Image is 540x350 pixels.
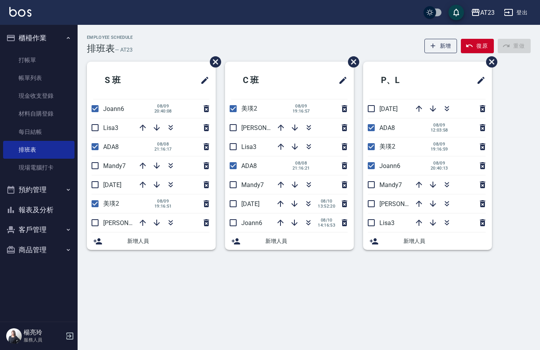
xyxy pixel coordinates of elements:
span: 08/09 [292,104,310,109]
div: AT23 [480,8,495,17]
span: 刪除班表 [342,50,360,73]
span: [DATE] [103,181,121,189]
span: 新增人員 [403,237,486,245]
span: 刪除班表 [480,50,498,73]
span: 新增人員 [127,237,209,245]
span: ADA8 [241,162,257,170]
a: 打帳單 [3,51,74,69]
span: 美瑛2 [241,105,257,112]
span: ADA8 [379,124,395,132]
button: 櫃檯作業 [3,28,74,48]
h2: P、L [369,66,441,94]
span: 08/10 [318,199,335,204]
span: 刪除班表 [204,50,222,73]
span: 08/09 [154,199,172,204]
span: 新增人員 [265,237,348,245]
button: 復原 [461,39,494,53]
span: Joann6 [103,105,124,113]
span: [DATE] [241,200,260,208]
a: 每日結帳 [3,123,74,141]
img: Person [6,328,22,344]
span: Mandy7 [103,162,126,170]
span: 08/09 [431,123,448,128]
span: 修改班表的標題 [472,71,486,90]
img: Logo [9,7,31,17]
a: 現場電腦打卡 [3,159,74,177]
span: 08/08 [154,142,172,147]
h2: C 班 [231,66,302,94]
span: Lisa3 [103,124,118,132]
a: 帳單列表 [3,69,74,87]
span: 12:03:58 [431,128,448,133]
span: [PERSON_NAME]19 [103,219,157,227]
span: 19:16:57 [292,109,310,114]
a: 現金收支登錄 [3,87,74,105]
span: Mandy7 [379,181,402,189]
h2: S 班 [93,66,164,94]
span: 修改班表的標題 [196,71,209,90]
span: 19:16:59 [431,147,448,152]
div: 新增人員 [225,232,354,250]
span: 14:16:53 [318,223,335,228]
span: 21:16:17 [154,147,172,152]
h6: — AT23 [115,46,133,54]
span: 13:52:20 [318,204,335,209]
div: 新增人員 [363,232,492,250]
span: Lisa3 [379,219,395,227]
span: [DATE] [379,105,398,113]
span: ADA8 [103,143,119,151]
span: 08/09 [431,161,448,166]
span: 20:40:13 [431,166,448,171]
button: save [448,5,464,20]
button: 報表及分析 [3,200,74,220]
span: 19:16:51 [154,204,172,209]
span: [PERSON_NAME]19 [241,124,295,132]
span: 20:40:08 [154,109,172,114]
p: 服務人員 [24,336,63,343]
span: Lisa3 [241,143,256,151]
h3: 排班表 [87,43,115,54]
span: [PERSON_NAME]19 [379,200,433,208]
span: Mandy7 [241,181,264,189]
button: 商品管理 [3,240,74,260]
span: 修改班表的標題 [334,71,348,90]
span: Joann6 [379,162,400,170]
span: 美瑛2 [379,143,395,150]
span: 08/09 [154,104,172,109]
span: Joann6 [241,219,262,227]
div: 新增人員 [87,232,216,250]
button: 客戶管理 [3,220,74,240]
span: 美瑛2 [103,200,119,207]
span: 08/08 [292,161,310,166]
span: 08/10 [318,218,335,223]
h5: 楊亮玲 [24,329,63,336]
a: 材料自購登錄 [3,105,74,123]
button: 登出 [501,5,531,20]
span: 21:16:21 [292,166,310,171]
button: 新增 [424,39,457,53]
button: AT23 [468,5,498,21]
span: 08/09 [431,142,448,147]
a: 排班表 [3,141,74,159]
button: 預約管理 [3,180,74,200]
h2: Employee Schedule [87,35,133,40]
